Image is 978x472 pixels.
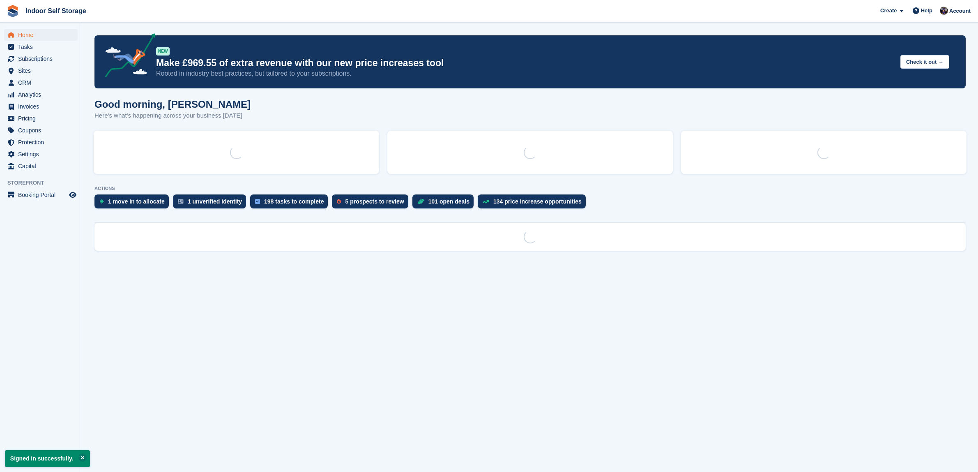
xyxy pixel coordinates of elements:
[4,101,78,112] a: menu
[94,186,966,191] p: ACTIONS
[18,101,67,112] span: Invoices
[7,5,19,17] img: stora-icon-8386f47178a22dfd0bd8f6a31ec36ba5ce8667c1dd55bd0f319d3a0aa187defe.svg
[5,450,90,467] p: Signed in successfully.
[18,125,67,136] span: Coupons
[173,194,250,213] a: 1 unverified identity
[412,194,478,213] a: 101 open deals
[949,7,971,15] span: Account
[337,199,341,204] img: prospect-51fa495bee0391a8d652442698ab0144808aea92771e9ea1ae160a38d050c398.svg
[4,53,78,65] a: menu
[345,198,404,205] div: 5 prospects to review
[417,199,424,204] img: deal-1b604bf984904fb50ccaf53a9ad4b4a5d6e5aea283cecdc64d6e3604feb123c2.svg
[18,41,67,53] span: Tasks
[94,194,173,213] a: 1 move in to allocate
[156,57,894,69] p: Make £969.55 of extra revenue with our new price increases tool
[940,7,948,15] img: Sandra Pomeroy
[94,99,251,110] h1: Good morning, [PERSON_NAME]
[4,148,78,160] a: menu
[250,194,332,213] a: 198 tasks to complete
[18,113,67,124] span: Pricing
[4,77,78,88] a: menu
[94,111,251,120] p: Here's what's happening across your business [DATE]
[4,125,78,136] a: menu
[4,137,78,148] a: menu
[18,53,67,65] span: Subscriptions
[4,29,78,41] a: menu
[18,77,67,88] span: CRM
[921,7,932,15] span: Help
[264,198,324,205] div: 198 tasks to complete
[18,29,67,41] span: Home
[18,189,67,201] span: Booking Portal
[4,41,78,53] a: menu
[98,33,156,80] img: price-adjustments-announcement-icon-8257ccfd72463d97f412b2fc003d46551f7dbcb40ab6d574587a9cd5c0d94...
[7,179,82,187] span: Storefront
[18,89,67,100] span: Analytics
[478,194,590,213] a: 134 price increase opportunities
[428,198,469,205] div: 101 open deals
[4,89,78,100] a: menu
[4,65,78,76] a: menu
[483,200,489,204] img: price_increase_opportunities-93ffe204e8149a01c8c9dc8f82e8f89637d9d84a8eef4429ea346261dce0b2c0.svg
[18,148,67,160] span: Settings
[4,160,78,172] a: menu
[4,113,78,124] a: menu
[332,194,412,213] a: 5 prospects to review
[99,199,104,204] img: move_ins_to_allocate_icon-fdf77a2bb77ea45bf5b3d319d69a93e2d87916cf1d5bf7949dd705db3b84f3ca.svg
[156,69,894,78] p: Rooted in industry best practices, but tailored to your subscriptions.
[188,198,242,205] div: 1 unverified identity
[18,65,67,76] span: Sites
[880,7,897,15] span: Create
[178,199,184,204] img: verify_identity-adf6edd0f0f0b5bbfe63781bf79b02c33cf7c696d77639b501bdc392416b5a36.svg
[68,190,78,200] a: Preview store
[18,160,67,172] span: Capital
[108,198,165,205] div: 1 move in to allocate
[255,199,260,204] img: task-75834270c22a3079a89374b754ae025e5fb1db73e45f91037f5363f120a921f8.svg
[900,55,949,69] button: Check it out →
[493,198,582,205] div: 134 price increase opportunities
[156,47,170,56] div: NEW
[4,189,78,201] a: menu
[18,137,67,148] span: Protection
[22,4,90,18] a: Indoor Self Storage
